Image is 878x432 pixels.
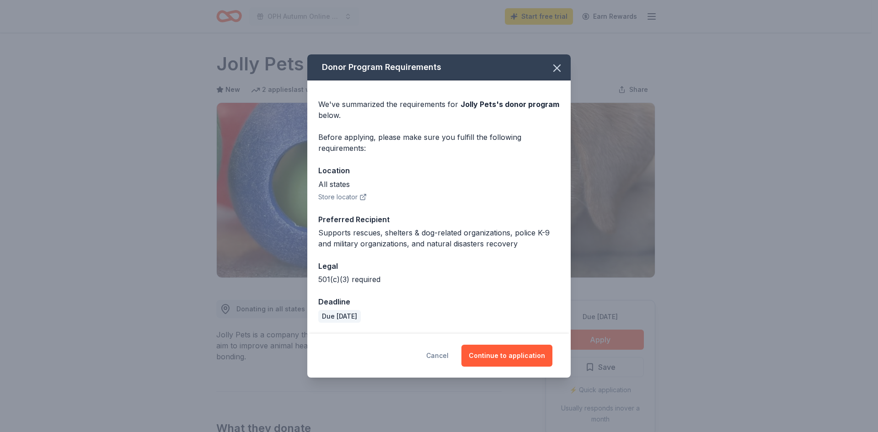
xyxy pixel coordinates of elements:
[318,227,560,249] div: Supports rescues, shelters & dog-related organizations, police K-9 and military organizations, an...
[318,192,367,203] button: Store locator
[318,260,560,272] div: Legal
[307,54,571,80] div: Donor Program Requirements
[318,99,560,121] div: We've summarized the requirements for below.
[318,213,560,225] div: Preferred Recipient
[318,296,560,308] div: Deadline
[318,132,560,154] div: Before applying, please make sure you fulfill the following requirements:
[461,345,552,367] button: Continue to application
[318,274,560,285] div: 501(c)(3) required
[426,345,449,367] button: Cancel
[318,179,560,190] div: All states
[318,310,361,323] div: Due [DATE]
[318,165,560,176] div: Location
[460,100,559,109] span: Jolly Pets 's donor program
